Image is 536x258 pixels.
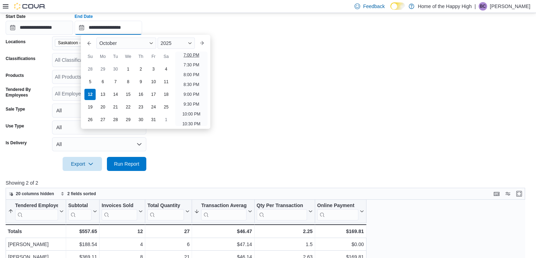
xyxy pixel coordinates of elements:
div: day-3 [148,64,159,75]
div: day-28 [84,64,96,75]
li: 10:30 PM [179,120,203,128]
div: Total Quantity [147,202,184,220]
p: Home of the Happy High [418,2,472,11]
div: Tendered Employee [15,202,58,220]
span: October [99,40,117,46]
div: day-2 [135,64,146,75]
div: day-19 [84,101,96,113]
div: Qty Per Transaction [257,202,307,220]
span: BC [480,2,486,11]
div: day-23 [135,101,146,113]
div: Online Payment [317,202,358,220]
div: 4 [102,240,143,249]
img: Cova [14,3,46,10]
span: 20 columns hidden [16,191,54,197]
div: day-6 [97,76,108,87]
div: day-5 [84,76,96,87]
div: Su [84,51,96,62]
div: day-16 [135,89,146,100]
button: 2 fields sorted [58,190,99,198]
div: day-21 [110,101,121,113]
span: 2 fields sorted [68,191,96,197]
button: Total Quantity [147,202,190,220]
p: [PERSON_NAME] [490,2,530,11]
button: Display options [504,190,512,198]
div: day-15 [122,89,134,100]
button: Online Payment [317,202,364,220]
input: Press the down key to open a popover containing a calendar. [6,21,73,35]
span: Feedback [363,3,384,10]
label: Sale Type [6,106,25,112]
label: Classifications [6,56,36,61]
span: Saskatoon - Stonebridge - Prairie Records [55,39,122,47]
div: day-31 [148,114,159,125]
label: Locations [6,39,26,45]
button: Keyboard shortcuts [492,190,501,198]
label: End Date [75,14,93,19]
div: day-9 [135,76,146,87]
div: Tendered Employee [15,202,58,209]
div: day-29 [97,64,108,75]
div: Fr [148,51,159,62]
div: Brynn Cameron [479,2,487,11]
button: Run Report [107,157,146,171]
button: Export [63,157,102,171]
div: $169.81 [317,227,364,236]
div: 1.5 [257,240,313,249]
div: day-30 [110,64,121,75]
li: 8:00 PM [181,71,202,79]
div: Invoices Sold [102,202,137,209]
div: day-26 [84,114,96,125]
span: Saskatoon - [GEOGRAPHIC_DATA] - Prairie Records [58,39,113,46]
label: Start Date [6,14,26,19]
label: Products [6,73,24,78]
input: Dark Mode [390,2,405,10]
div: 2.25 [257,227,313,236]
div: Totals [8,227,64,236]
div: Qty Per Transaction [257,202,307,209]
div: Th [135,51,146,62]
div: Button. Open the month selector. October is currently selected. [96,38,156,49]
button: Qty Per Transaction [257,202,313,220]
button: Transaction Average [194,202,252,220]
span: Run Report [114,160,139,167]
li: 10:00 PM [179,110,203,118]
input: Press the down key to enter a popover containing a calendar. Press the escape key to close the po... [75,21,142,35]
div: Total Quantity [147,202,184,209]
div: day-20 [97,101,108,113]
div: $0.00 [317,240,364,249]
div: 12 [102,227,143,236]
div: Mo [97,51,108,62]
div: day-7 [110,76,121,87]
button: Enter fullscreen [515,190,523,198]
label: Tendered By Employees [6,87,49,98]
div: day-11 [160,76,172,87]
div: $47.14 [194,240,252,249]
ul: Time [175,52,207,126]
button: All [52,137,146,151]
button: 20 columns hidden [6,190,57,198]
div: day-22 [122,101,134,113]
button: Previous Month [84,38,95,49]
div: day-12 [84,89,96,100]
span: 2025 [160,40,171,46]
button: Invoices Sold [102,202,143,220]
div: day-4 [160,64,172,75]
li: 7:00 PM [181,51,202,59]
li: 7:30 PM [181,61,202,69]
div: $46.47 [194,227,252,236]
li: 9:00 PM [181,90,202,99]
div: day-24 [148,101,159,113]
div: Online Payment [317,202,358,209]
div: day-13 [97,89,108,100]
div: $188.54 [68,240,97,249]
div: [PERSON_NAME] [8,240,64,249]
div: 6 [147,240,190,249]
div: Tu [110,51,121,62]
div: day-27 [97,114,108,125]
div: day-8 [122,76,134,87]
div: Button. Open the year selector. 2025 is currently selected. [158,38,194,49]
div: day-28 [110,114,121,125]
button: All [52,120,146,134]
